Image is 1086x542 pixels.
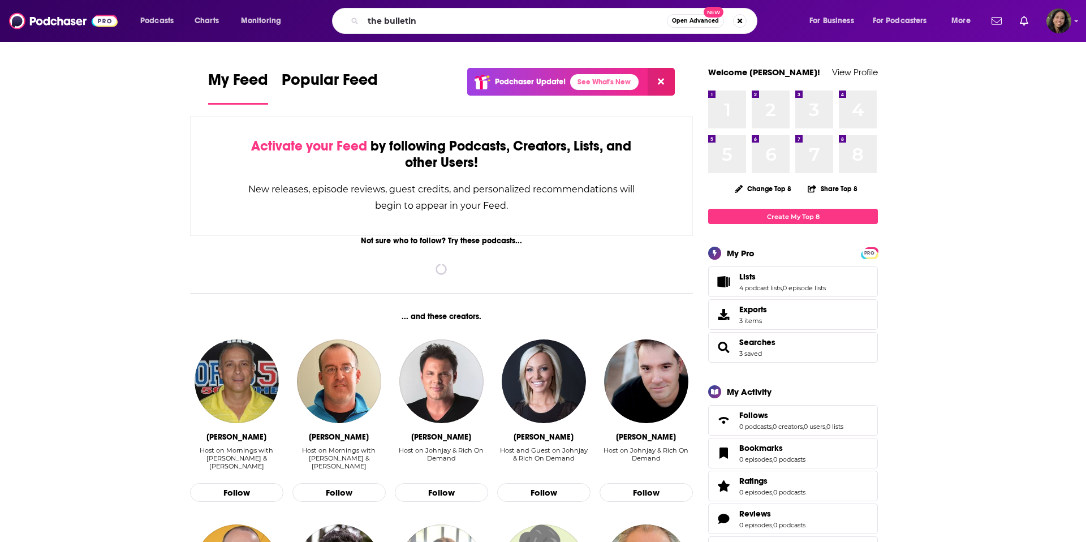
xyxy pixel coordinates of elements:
[600,446,693,462] div: Host on Johnjay & Rich On Demand
[773,455,805,463] a: 0 podcasts
[241,13,281,29] span: Monitoring
[667,14,724,28] button: Open AdvancedNew
[195,13,219,29] span: Charts
[282,70,378,96] span: Popular Feed
[832,67,878,78] a: View Profile
[363,12,667,30] input: Search podcasts, credits, & more...
[708,504,878,534] span: Reviews
[943,12,985,30] button: open menu
[728,182,798,196] button: Change Top 8
[773,521,805,529] a: 0 podcasts
[712,307,735,322] span: Exports
[1046,8,1071,33] button: Show profile menu
[773,488,805,496] a: 0 podcasts
[825,423,826,431] span: ,
[190,312,693,321] div: ... and these creators.
[343,8,768,34] div: Search podcasts, credits, & more...
[206,432,266,442] div: Greg Gaston
[708,266,878,297] span: Lists
[600,446,693,471] div: Host on Johnjay & Rich On Demand
[497,483,591,502] button: Follow
[495,77,566,87] p: Podchaser Update!
[783,284,826,292] a: 0 episode lists
[708,471,878,501] span: Ratings
[233,12,296,30] button: open menu
[297,339,381,423] a: Eli Savoie
[739,443,805,453] a: Bookmarks
[863,248,876,257] a: PRO
[708,209,878,224] a: Create My Top 8
[739,410,843,420] a: Follows
[190,483,283,502] button: Follow
[772,521,773,529] span: ,
[739,337,775,347] a: Searches
[863,249,876,257] span: PRO
[772,488,773,496] span: ,
[395,446,488,462] div: Host on Johnjay & Rich On Demand
[395,483,488,502] button: Follow
[712,445,735,461] a: Bookmarks
[739,304,767,315] span: Exports
[739,410,768,420] span: Follows
[208,70,268,105] a: My Feed
[739,521,772,529] a: 0 episodes
[604,339,688,423] img: Rich Berra
[739,488,772,496] a: 0 episodes
[739,476,768,486] span: Ratings
[190,236,693,246] div: Not sure who to follow? Try these podcasts...
[772,423,773,431] span: ,
[282,70,378,105] a: Popular Feed
[502,339,585,423] img: Kyle Unfug
[807,178,858,200] button: Share Top 8
[739,476,805,486] a: Ratings
[399,339,483,423] img: Johnjay Van Es
[292,446,386,470] div: Host on Mornings with [PERSON_NAME] & [PERSON_NAME]
[739,350,762,358] a: 3 saved
[708,67,820,78] a: Welcome [PERSON_NAME]!
[190,446,283,470] div: Host on Mornings with [PERSON_NAME] & [PERSON_NAME]
[1046,8,1071,33] img: User Profile
[672,18,719,24] span: Open Advanced
[708,438,878,468] span: Bookmarks
[292,446,386,471] div: Host on Mornings with Greg & Eli
[497,446,591,471] div: Host and Guest on Johnjay & Rich On Demand
[873,13,927,29] span: For Podcasters
[712,511,735,527] a: Reviews
[739,284,782,292] a: 4 podcast lists
[708,405,878,436] span: Follows
[727,386,772,397] div: My Activity
[712,274,735,290] a: Lists
[951,13,971,29] span: More
[712,412,735,428] a: Follows
[251,137,367,154] span: Activate your Feed
[708,299,878,330] a: Exports
[987,11,1006,31] a: Show notifications dropdown
[411,432,471,442] div: Johnjay Van Es
[570,74,639,90] a: See What's New
[804,423,825,431] a: 0 users
[704,7,724,18] span: New
[187,12,226,30] a: Charts
[9,10,118,32] img: Podchaser - Follow, Share and Rate Podcasts
[195,339,278,423] img: Greg Gaston
[826,423,843,431] a: 0 lists
[712,339,735,355] a: Searches
[190,446,283,471] div: Host on Mornings with Greg & Eli
[801,12,868,30] button: open menu
[208,70,268,96] span: My Feed
[739,455,772,463] a: 0 episodes
[773,423,803,431] a: 0 creators
[292,483,386,502] button: Follow
[782,284,783,292] span: ,
[309,432,369,442] div: Eli Savoie
[772,455,773,463] span: ,
[1046,8,1071,33] span: Logged in as BroadleafBooks2
[395,446,488,471] div: Host on Johnjay & Rich On Demand
[600,483,693,502] button: Follow
[739,509,771,519] span: Reviews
